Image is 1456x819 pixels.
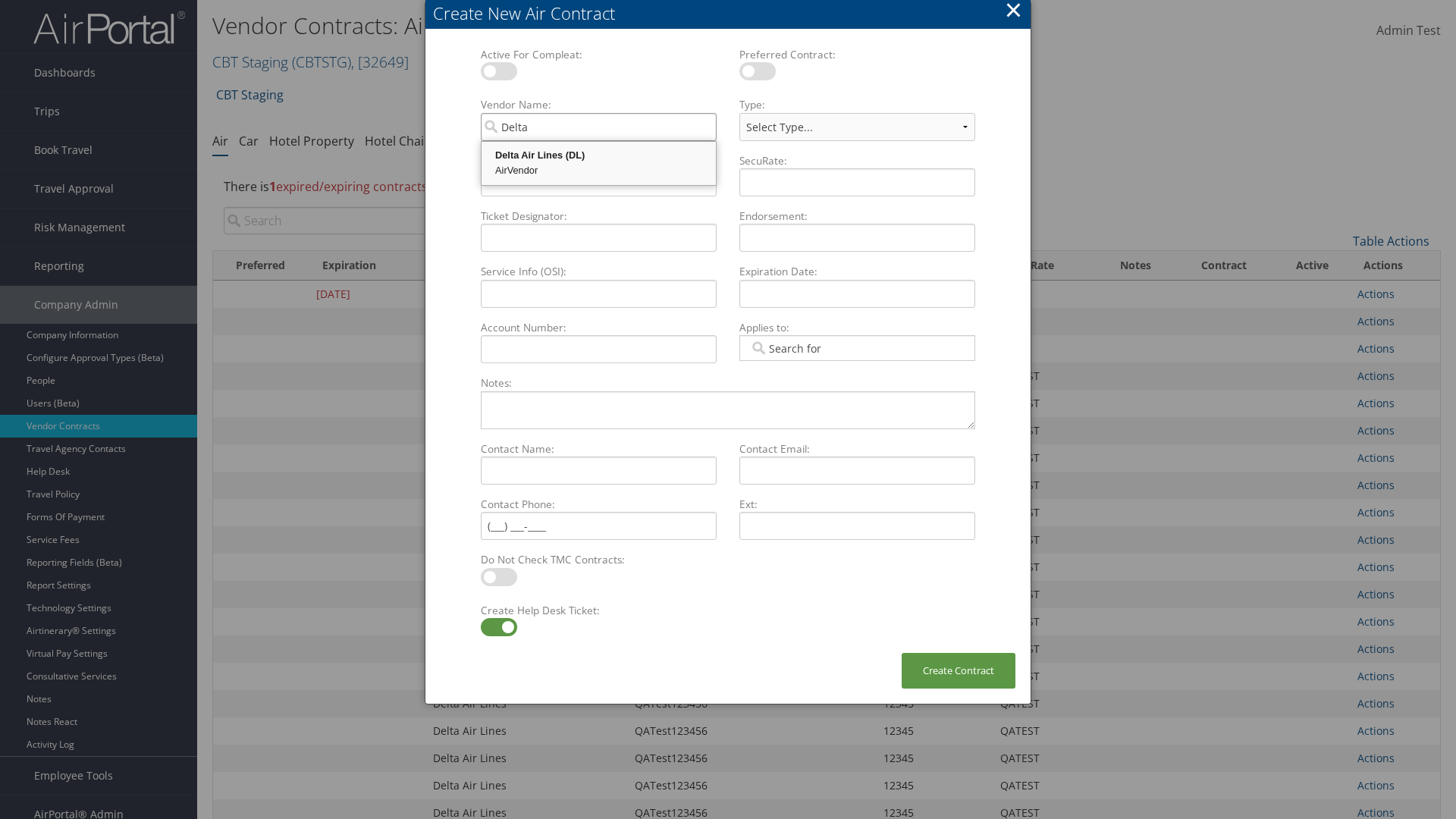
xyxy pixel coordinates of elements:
[481,512,717,540] input: Contact Phone:
[481,113,717,141] input: Vendor Name:
[739,113,975,141] select: Type:
[733,320,981,335] label: Applies to:
[739,457,975,485] input: Contact Email:
[739,280,975,308] input: Expiration Date:
[481,280,717,308] input: Service Info (OSI):
[475,47,723,62] label: Active For Compleat:
[484,163,714,178] div: AirVendor
[475,441,723,457] label: Contact Name:
[749,340,834,356] input: Applies to:
[433,2,1031,25] div: Create New Air Contract
[484,148,714,163] div: Delta Air Lines (DL)
[733,441,981,457] label: Contact Email:
[739,168,975,196] input: SecuRate:
[475,97,723,112] label: Vendor Name:
[481,391,975,429] textarea: Notes:
[475,320,723,335] label: Account Number:
[481,335,717,363] input: Account Number:
[733,264,981,279] label: Expiration Date:
[902,653,1015,689] button: Create Contract
[475,497,723,512] label: Contact Phone:
[739,512,975,540] input: Ext:
[475,375,981,391] label: Notes:
[481,224,717,252] input: Ticket Designator:
[481,457,717,485] input: Contact Name:
[733,209,981,224] label: Endorsement:
[475,209,723,224] label: Ticket Designator:
[475,264,723,279] label: Service Info (OSI):
[733,153,981,168] label: SecuRate:
[739,224,975,252] input: Endorsement:
[733,97,981,112] label: Type:
[733,497,981,512] label: Ext:
[475,153,723,168] label: Tour Code:
[475,552,723,567] label: Do Not Check TMC Contracts:
[733,47,981,62] label: Preferred Contract:
[475,603,723,618] label: Create Help Desk Ticket:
